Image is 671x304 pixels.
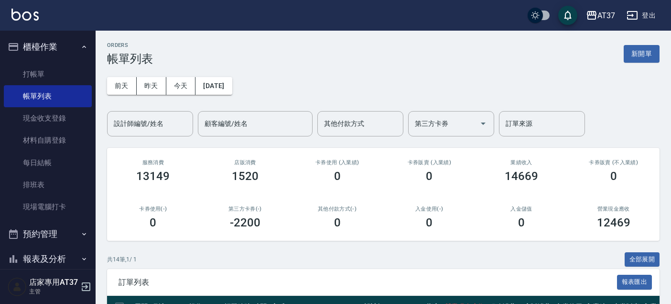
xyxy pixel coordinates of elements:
[487,159,556,166] h2: 業績收入
[150,216,156,229] h3: 0
[4,129,92,151] a: 材料自購登錄
[4,247,92,271] button: 報表及分析
[579,206,648,212] h2: 營業現金應收
[4,174,92,196] a: 排班表
[558,6,577,25] button: save
[487,206,556,212] h2: 入金儲值
[136,169,170,183] h3: 13149
[211,159,280,166] h2: 店販消費
[334,216,341,229] h3: 0
[232,169,259,183] h3: 1520
[166,77,196,95] button: 今天
[137,77,166,95] button: 昨天
[107,77,137,95] button: 前天
[426,216,433,229] h3: 0
[505,169,538,183] h3: 14669
[518,216,525,229] h3: 0
[597,10,615,22] div: AT37
[303,159,372,166] h2: 卡券使用 (入業績)
[579,159,648,166] h2: 卡券販賣 (不入業績)
[334,169,341,183] h3: 0
[211,206,280,212] h2: 第三方卡券(-)
[107,42,153,48] h2: ORDERS
[623,7,660,24] button: 登出
[476,116,491,131] button: Open
[119,159,188,166] h3: 服務消費
[4,63,92,85] a: 打帳單
[29,278,78,287] h5: 店家專用AT37
[29,287,78,296] p: 主管
[4,152,92,174] a: 每日結帳
[107,255,137,264] p: 共 14 筆, 1 / 1
[4,34,92,59] button: 櫃檯作業
[597,216,630,229] h3: 12469
[625,252,660,267] button: 全部展開
[582,6,619,25] button: AT37
[617,275,652,290] button: 報表匯出
[4,107,92,129] a: 現金收支登錄
[119,278,617,287] span: 訂單列表
[624,49,660,58] a: 新開單
[624,45,660,63] button: 新開單
[4,222,92,247] button: 預約管理
[4,85,92,107] a: 帳單列表
[426,169,433,183] h3: 0
[8,277,27,296] img: Person
[195,77,232,95] button: [DATE]
[4,196,92,218] a: 現場電腦打卡
[395,206,464,212] h2: 入金使用(-)
[11,9,39,21] img: Logo
[303,206,372,212] h2: 其他付款方式(-)
[610,169,617,183] h3: 0
[617,277,652,286] a: 報表匯出
[230,216,260,229] h3: -2200
[107,52,153,66] h3: 帳單列表
[395,159,464,166] h2: 卡券販賣 (入業績)
[119,206,188,212] h2: 卡券使用(-)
